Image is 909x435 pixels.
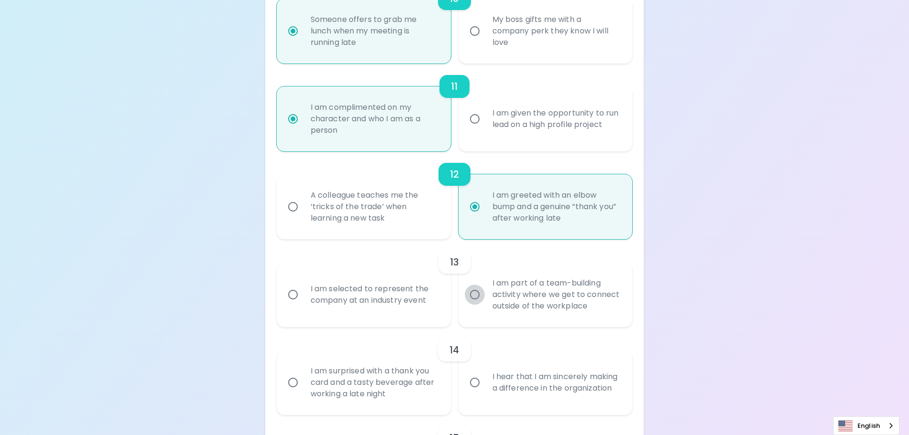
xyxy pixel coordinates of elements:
[303,2,446,60] div: Someone offers to grab me lunch when my meeting is running late
[277,327,633,415] div: choice-group-check
[303,272,446,318] div: I am selected to represent the company at an industry event
[485,178,627,235] div: I am greeted with an elbow bump and a genuine “thank you” after working late
[449,342,459,358] h6: 14
[833,416,899,435] aside: Language selected: English
[450,255,459,270] h6: 13
[485,96,627,142] div: I am given the opportunity to run lead on a high profile project
[485,360,627,405] div: I hear that I am sincerely making a difference in the organization
[485,2,627,60] div: My boss gifts me with a company perk they know I will love
[303,354,446,411] div: I am surprised with a thank you card and a tasty beverage after working a late night
[485,266,627,323] div: I am part of a team-building activity where we get to connect outside of the workplace
[277,151,633,239] div: choice-group-check
[451,79,458,94] h6: 11
[303,90,446,148] div: I am complimented on my character and who I am as a person
[303,178,446,235] div: A colleague teaches me the ‘tricks of the trade’ when learning a new task
[833,416,899,435] div: Language
[277,239,633,327] div: choice-group-check
[277,64,633,151] div: choice-group-check
[450,167,459,182] h6: 12
[834,417,899,435] a: English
